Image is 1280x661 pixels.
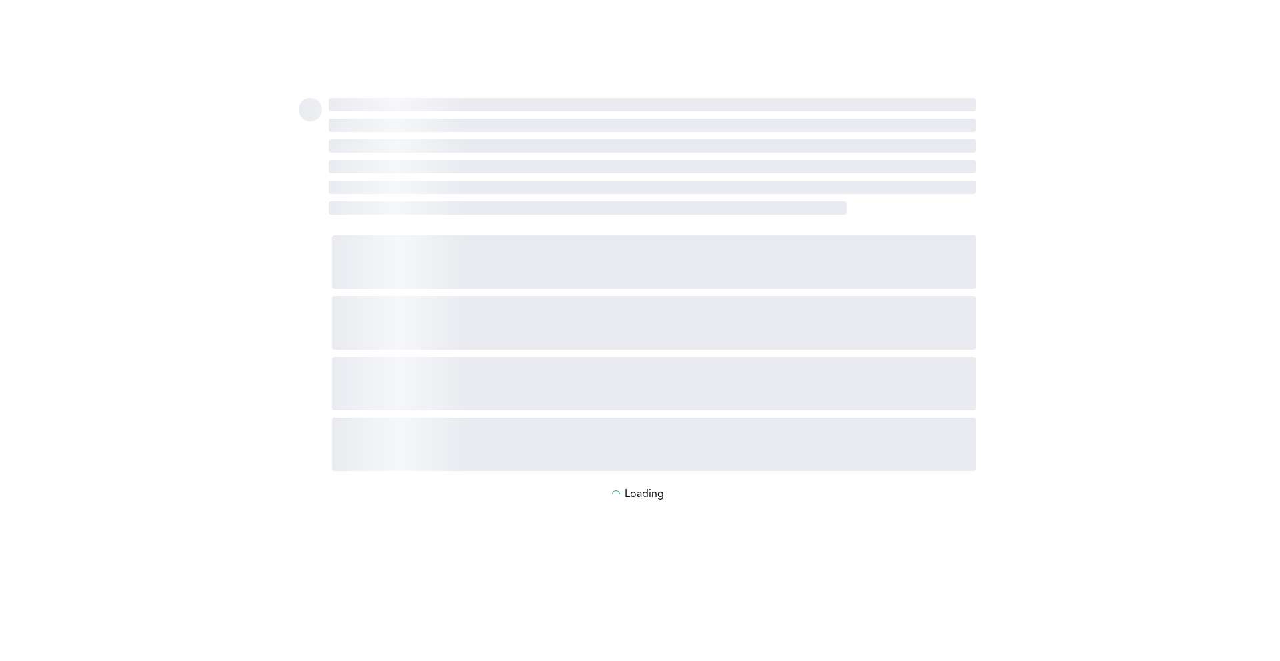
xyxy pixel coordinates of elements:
span: ‌ [329,181,976,194]
span: ‌ [329,139,976,153]
span: ‌ [332,418,976,471]
span: ‌ [329,119,976,132]
span: ‌ [332,296,976,350]
span: ‌ [299,98,322,121]
p: Loading [625,488,664,500]
span: ‌ [332,357,976,410]
span: ‌ [329,160,976,173]
span: ‌ [332,235,976,289]
span: ‌ [329,201,847,215]
span: ‌ [329,98,976,111]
